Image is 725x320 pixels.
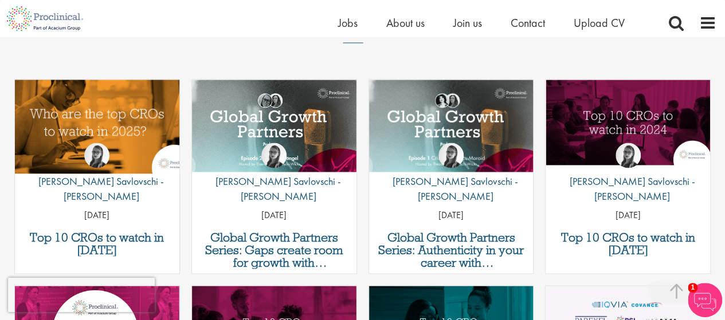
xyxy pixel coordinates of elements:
img: Theodora Savlovschi - Wicks [84,143,109,168]
p: [PERSON_NAME] Savlovschi - [PERSON_NAME] [369,173,534,203]
p: [DATE] [546,208,710,222]
a: Theodora Savlovschi - Wicks [PERSON_NAME] Savlovschi - [PERSON_NAME] [546,143,710,208]
a: Link to a post [546,80,710,181]
a: Top 10 CROs to watch in [DATE] [551,231,704,256]
img: Chatbot [688,283,722,317]
a: Top 10 CROs to watch in [DATE] [21,231,174,256]
a: Join us [453,15,482,30]
p: [DATE] [192,208,356,222]
p: [DATE] [15,208,179,222]
a: Global Growth Partners Series: Authenticity in your career with [PERSON_NAME] [375,231,528,268]
img: Theodora Savlovschi - Wicks [438,143,464,168]
iframe: reCAPTCHA [8,278,155,312]
p: [PERSON_NAME] Savlovschi - [PERSON_NAME] [546,173,710,203]
p: [PERSON_NAME] Savlovschi - [PERSON_NAME] [15,173,179,203]
a: Theodora Savlovschi - Wicks [PERSON_NAME] Savlovschi - [PERSON_NAME] [192,143,356,208]
img: Theodora Savlovschi - Wicks [616,143,641,168]
a: Theodora Savlovschi - Wicks [PERSON_NAME] Savlovschi - [PERSON_NAME] [15,143,179,208]
p: [PERSON_NAME] Savlovschi - [PERSON_NAME] [192,173,356,203]
span: 1 [688,283,697,293]
a: Theodora Savlovschi - Wicks [PERSON_NAME] Savlovschi - [PERSON_NAME] [369,143,534,208]
a: Upload CV [574,15,625,30]
p: [DATE] [369,208,534,222]
a: Jobs [338,15,358,30]
a: About us [386,15,425,30]
a: Global Growth Partners Series: Gaps create room for growth with [PERSON_NAME] [198,231,351,268]
a: Link to a post [15,80,179,181]
a: Link to a post [192,80,356,181]
a: Contact [511,15,545,30]
img: Top 10 CROs to watch in 2024 [546,80,710,165]
img: Theodora Savlovschi - Wicks [261,143,287,168]
a: Link to a post [369,80,534,181]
